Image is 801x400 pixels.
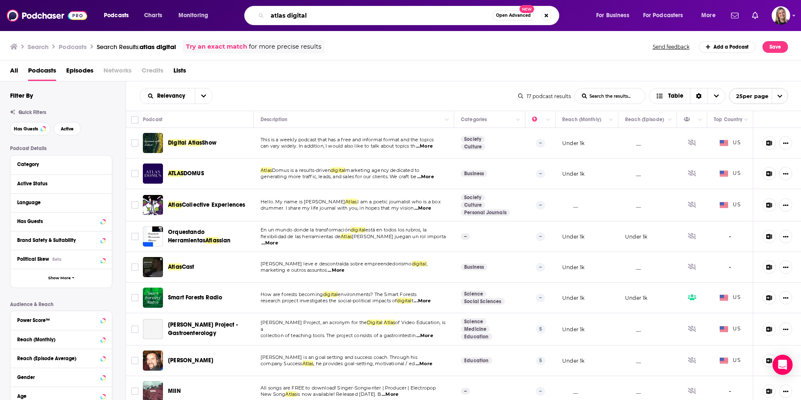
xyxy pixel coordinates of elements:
[749,8,762,23] a: Show notifications dropdown
[143,133,163,153] a: Digital Atlas Show
[10,269,112,288] button: Show More
[168,201,182,208] span: Atlas
[261,205,413,211] span: drummer. I share my life journal with you, in hopes that my vision
[720,139,740,147] span: US
[384,319,395,325] span: Atlas
[729,387,731,396] span: -
[461,333,492,340] a: Education
[267,9,492,22] input: Search podcasts, credits, & more...
[461,114,487,125] div: Categories
[261,167,272,173] span: Atlas
[562,264,584,271] p: Under 1k
[536,169,545,178] p: --
[205,237,219,244] span: Atlas
[536,294,545,302] p: --
[650,43,692,50] button: Send feedback
[173,64,186,81] a: Lists
[28,43,49,51] h3: Search
[17,178,105,189] button: Active Status
[638,9,695,22] button: open menu
[729,88,788,104] button: open menu
[131,233,139,240] span: Toggle select row
[168,139,217,147] a: DigitalAtlasShow
[741,115,751,125] button: Column Actions
[461,194,485,201] a: Society
[562,357,584,364] p: Under 1k
[140,88,213,104] h2: Choose List sort
[345,167,419,173] span: marketing agency dedicated to
[690,88,708,104] div: Sort Direction
[143,114,163,125] div: Podcast
[416,361,432,367] span: ...More
[17,181,100,187] div: Active Status
[143,195,163,215] a: Atlas Collective Experiences
[17,256,49,262] span: Political Skew
[168,263,182,270] span: Atlas
[285,391,297,397] span: Atlas
[97,43,176,51] a: Search Results:atlas digital
[272,167,331,173] span: Domus is a results-driven
[143,288,163,308] img: Smart Forests Radio
[461,136,485,143] a: Society
[772,6,790,25] button: Show profile menu
[261,261,412,267] span: [PERSON_NAME] leve e descontraída sobre empreendedorismo
[17,254,105,264] button: Political SkewBeta
[492,10,535,21] button: Open AdvancedNew
[168,321,251,338] a: [PERSON_NAME] Project - Gastroenterology
[182,201,245,208] span: Collective Experiences
[168,263,194,271] a: AtlasCast
[17,235,105,245] button: Brand Safety & Suitability
[168,139,186,146] span: Digital
[144,10,162,21] span: Charts
[536,325,545,333] p: 5
[97,43,176,51] div: Search Results:
[461,357,492,364] a: Education
[17,337,98,343] div: Reach (Monthly)
[131,357,139,364] span: Toggle select row
[461,326,490,332] a: Medicine
[543,115,553,125] button: Column Actions
[562,140,584,147] p: Under 1k
[17,200,100,205] div: Language
[168,170,183,177] span: ATLAS
[17,161,100,167] div: Category
[625,114,664,125] div: Reach (Episode)
[720,169,740,178] span: US
[48,276,71,281] span: Show More
[649,88,726,104] h2: Choose View
[779,291,792,304] button: Show More Button
[297,391,381,397] span: is now available! Released [DATE]. B
[625,202,641,209] p: __
[773,355,793,375] div: Open Intercom Messenger
[10,64,18,81] a: All
[168,169,204,178] a: ATLASDOMUS
[28,64,56,81] span: Podcasts
[461,298,505,305] a: Social Sciences
[17,356,98,361] div: Reach (Episode Average)
[143,226,163,247] a: Orquestando Herramientas Atlassian
[536,139,545,147] p: --
[720,201,740,209] span: US
[606,115,616,125] button: Column Actions
[17,237,98,243] div: Brand Safety & Suitability
[10,145,112,151] p: Podcast Details
[143,257,163,277] img: Atlas Cast
[461,291,486,297] a: Science
[625,357,641,364] p: __
[461,233,470,240] p: --
[536,201,545,209] p: --
[131,325,139,333] span: Toggle select row
[17,353,105,363] button: Reach (Episode Average)
[168,321,238,337] span: [PERSON_NAME] Project - Gastroenterology
[261,174,416,179] span: generating more traffic, leads, and sales for our clients. We craft be
[52,257,62,262] div: Beta
[168,294,222,302] a: Smart Forests Radio
[461,143,485,150] a: Culture
[728,8,742,23] a: Show notifications dropdown
[261,361,302,366] span: company Success
[143,319,163,339] img: DAVE Project - Gastroenterology
[684,114,695,125] div: Has Guests
[596,10,629,21] span: For Business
